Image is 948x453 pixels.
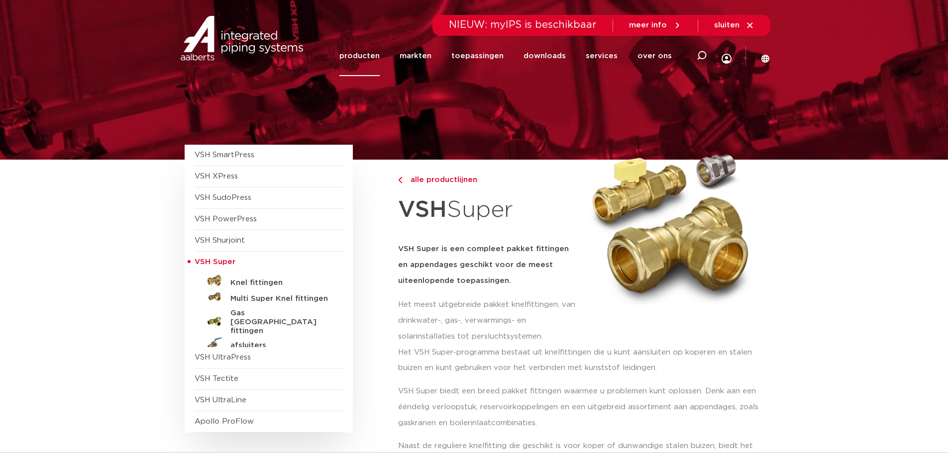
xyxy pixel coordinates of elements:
a: Apollo ProFlow [195,418,254,425]
a: afsluiters [195,336,343,352]
a: VSH SudoPress [195,194,251,201]
h1: Super [398,191,578,229]
div: my IPS [722,33,732,79]
a: VSH UltraLine [195,396,246,404]
span: sluiten [714,21,739,29]
h5: Gas [GEOGRAPHIC_DATA] fittingen [230,309,329,336]
img: chevron-right.svg [398,177,402,183]
span: VSH Super [195,258,235,266]
a: producten [339,36,380,76]
a: alle productlijnen [398,174,578,186]
a: VSH PowerPress [195,215,257,223]
a: downloads [524,36,566,76]
p: Het VSH Super-programma bestaat uit knelfittingen die u kunt aansluiten op koperen en stalen buiz... [398,345,764,376]
h5: afsluiters [230,341,329,350]
span: alle productlijnen [405,176,477,183]
a: services [586,36,618,76]
a: Multi Super Knel fittingen [195,289,343,305]
a: markten [400,36,431,76]
h5: Knel fittingen [230,278,329,287]
a: VSH SmartPress [195,151,254,159]
a: toepassingen [451,36,504,76]
a: VSH Tectite [195,375,238,382]
strong: VSH [398,198,447,221]
a: VSH Shurjoint [195,237,245,244]
a: meer info [629,21,682,30]
a: VSH XPress [195,173,238,180]
span: NIEUW: myIPS is beschikbaar [449,20,597,30]
p: Het meest uitgebreide pakket knelfittingen, van drinkwater-, gas-, verwarmings- en solarinstallat... [398,297,578,345]
h5: VSH Super is een compleet pakket fittingen en appendages geschikt voor de meest uiteenlopende toe... [398,241,578,289]
h5: Multi Super Knel fittingen [230,294,329,303]
nav: Menu [339,36,672,76]
a: over ons [637,36,672,76]
a: VSH UltraPress [195,354,251,361]
a: Gas [GEOGRAPHIC_DATA] fittingen [195,305,343,336]
span: meer info [629,21,667,29]
p: VSH Super biedt een breed pakket fittingen waarmee u problemen kunt oplossen. Denk aan een ééndel... [398,383,764,431]
a: Knel fittingen [195,273,343,289]
a: sluiten [714,21,754,30]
